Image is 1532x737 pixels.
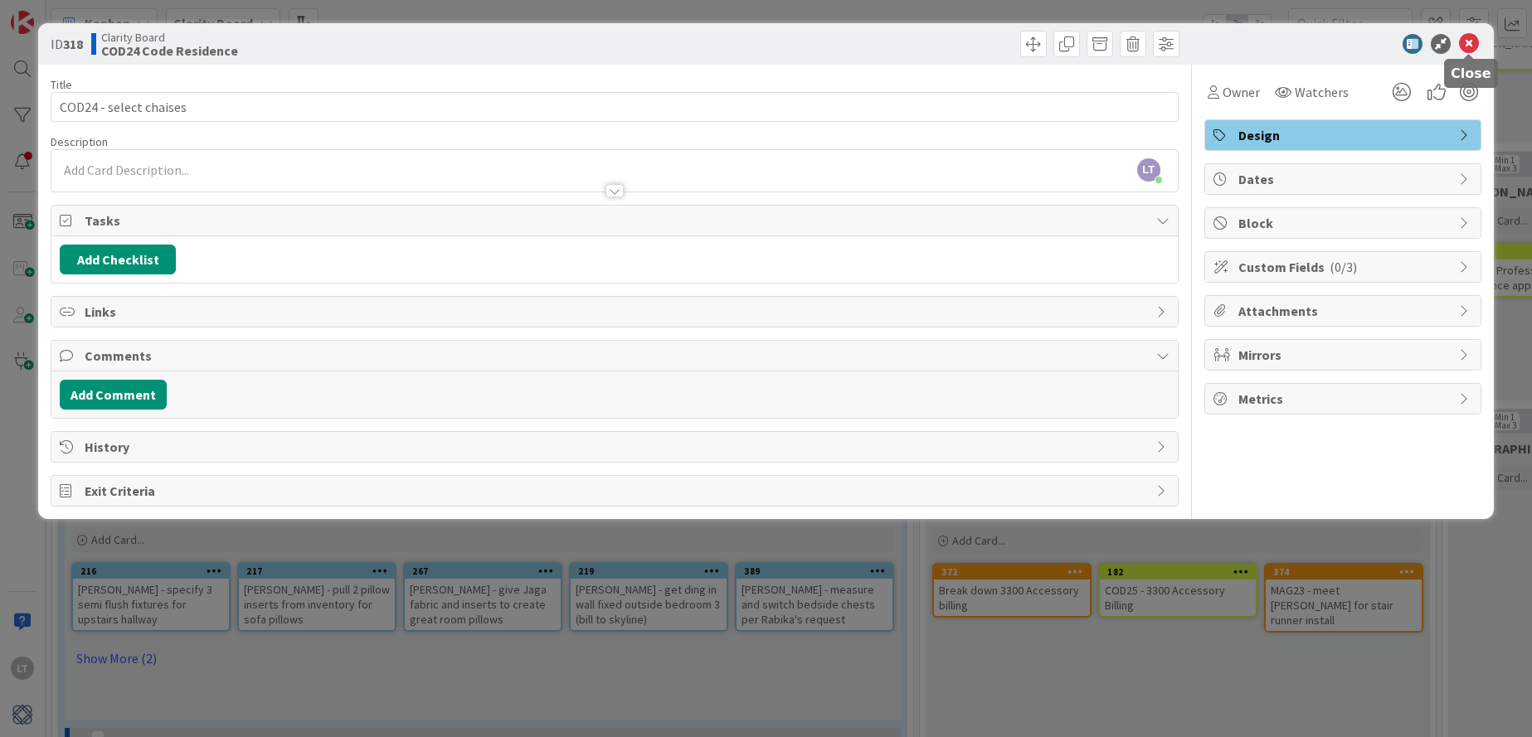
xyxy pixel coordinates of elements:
[1238,301,1451,321] span: Attachments
[85,481,1148,501] span: Exit Criteria
[51,34,83,54] span: ID
[85,346,1148,366] span: Comments
[101,31,238,44] span: Clarity Board
[63,36,83,52] b: 318
[1238,213,1451,233] span: Block
[1451,65,1491,81] h5: Close
[1238,389,1451,409] span: Metrics
[85,437,1148,457] span: History
[1223,82,1260,102] span: Owner
[85,211,1148,230] span: Tasks
[1238,169,1451,189] span: Dates
[60,245,176,274] button: Add Checklist
[101,44,238,57] b: COD24 Code Residence
[51,77,72,92] label: Title
[1238,125,1451,145] span: Design
[60,380,167,410] button: Add Comment
[1330,259,1357,275] span: ( 0/3 )
[1238,257,1451,277] span: Custom Fields
[1137,158,1160,182] span: LT
[51,134,108,149] span: Description
[85,302,1148,322] span: Links
[51,92,1179,122] input: type card name here...
[1238,345,1451,365] span: Mirrors
[1295,82,1349,102] span: Watchers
